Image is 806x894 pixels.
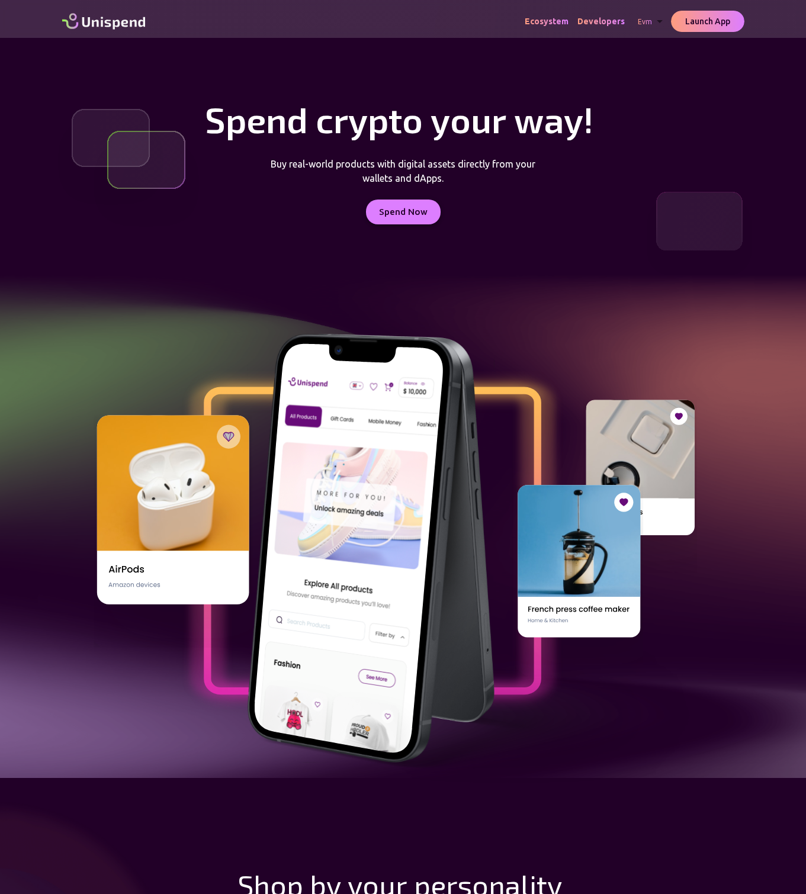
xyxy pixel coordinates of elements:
span: t [388,98,402,140]
span: p [226,98,246,140]
img: glass cards for hero 2 [640,192,759,283]
span: Developers [577,17,625,26]
span: o [450,98,471,140]
span: y [564,98,583,140]
span: d [287,98,308,140]
span: e [246,98,266,140]
span: r [492,98,506,140]
span: w [514,98,544,140]
span: a [544,98,564,140]
span: evm [638,18,652,25]
span: ! [583,98,593,140]
span: p [368,98,388,140]
img: hero bg image [62,334,744,789]
button: Spend Now [366,200,441,224]
button: Launch App [671,11,744,33]
span: r [333,98,348,140]
span: o [402,98,423,140]
div: evm [634,14,671,29]
span: y [431,98,450,140]
span: Ecosystem [525,17,569,26]
span: Launch App [685,17,730,26]
span: u [471,98,492,140]
span: S [205,98,226,140]
span: c [316,98,333,140]
span: y [348,98,368,140]
span: Spend Now [379,204,428,220]
span: n [266,98,287,140]
img: glass cards for hero [48,109,209,236]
